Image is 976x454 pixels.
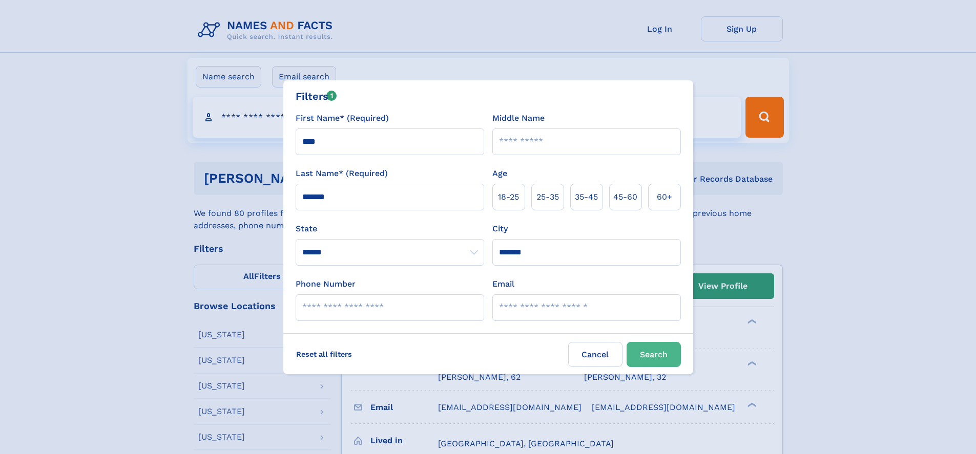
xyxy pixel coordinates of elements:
[575,191,598,203] span: 35‑45
[498,191,519,203] span: 18‑25
[536,191,559,203] span: 25‑35
[492,112,545,124] label: Middle Name
[492,167,507,180] label: Age
[296,112,389,124] label: First Name* (Required)
[657,191,672,203] span: 60+
[289,342,359,366] label: Reset all filters
[613,191,637,203] span: 45‑60
[296,167,388,180] label: Last Name* (Required)
[296,278,356,290] label: Phone Number
[568,342,622,367] label: Cancel
[492,278,514,290] label: Email
[296,223,484,235] label: State
[492,223,508,235] label: City
[627,342,681,367] button: Search
[296,89,337,104] div: Filters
